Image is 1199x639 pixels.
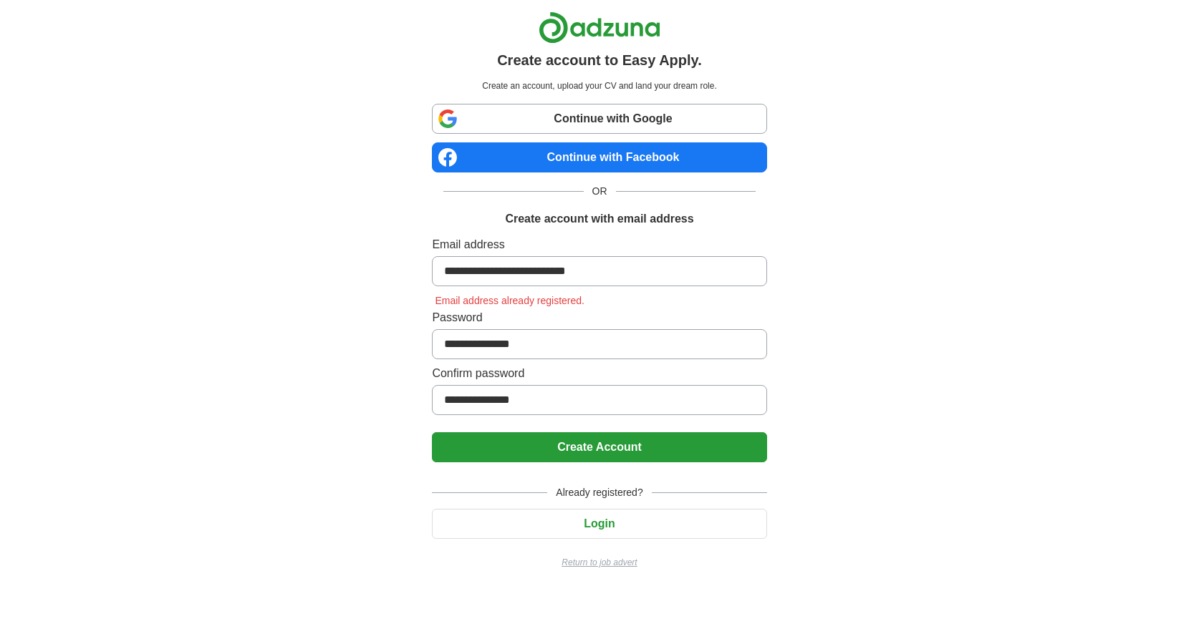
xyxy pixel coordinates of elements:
a: Continue with Google [432,104,766,134]
button: Create Account [432,432,766,462]
p: Create an account, upload your CV and land your dream role. [435,79,764,92]
span: Email address already registered. [432,295,587,306]
h1: Create account with email address [505,210,693,228]
label: Confirm password [432,365,766,382]
h1: Create account to Easy Apply. [497,49,702,71]
span: OR [584,184,616,199]
a: Continue with Facebook [432,142,766,172]
a: Return to job advert [432,556,766,569]
label: Password [432,309,766,326]
a: Login [432,517,766,530]
img: Adzuna logo [539,11,660,44]
span: Already registered? [547,485,651,500]
button: Login [432,509,766,539]
label: Email address [432,236,766,253]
